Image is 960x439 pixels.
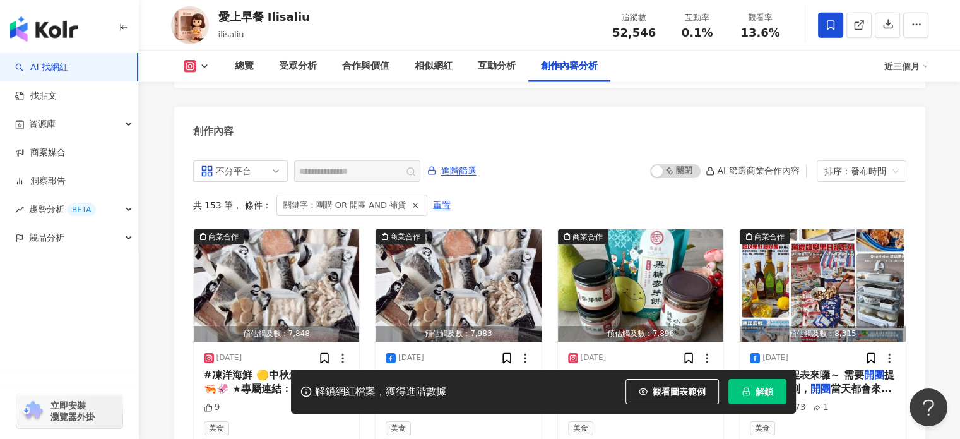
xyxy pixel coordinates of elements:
div: 商業合作 [208,231,239,243]
div: 共 153 筆 ， 條件： [193,195,906,216]
div: 創作內容分析 [541,59,598,74]
img: post-image [194,229,360,342]
span: 美食 [386,421,411,435]
span: 0.1% [682,27,713,39]
a: searchAI 找網紅 [15,61,68,74]
span: 資源庫 [29,110,56,138]
mark: 補貨 [309,369,329,381]
button: 商業合作預估觸及數：7,848 [194,229,360,342]
div: 商業合作 [754,231,785,243]
div: 預估觸及數：7,983 [376,326,542,342]
button: 觀看圖表範例 [625,379,719,404]
span: 🟡9月行程表來囉～ 需要 [750,369,864,381]
span: 🟡9月行程表來囉～ 需要 [568,369,682,381]
span: rise [15,205,24,214]
mark: 補貨 [491,369,511,381]
div: [DATE] [581,352,607,363]
div: 相似網紅 [415,59,453,74]
div: 愛上早餐 Ilisaliu [218,9,310,25]
div: 預估觸及數：7,896 [558,326,724,342]
div: 總覽 [235,59,254,74]
span: #凍洋海鮮 🟡中秋烤肉 [204,369,309,381]
span: 立即安裝 瀏覽器外掛 [50,400,95,423]
img: KOL Avatar [171,6,209,44]
div: BETA [67,203,96,216]
div: 合作與價值 [342,59,389,74]
span: 重置 [433,196,451,216]
span: 美食 [568,421,593,435]
div: [DATE] [216,352,242,363]
div: 解鎖網紅檔案，獲得進階數據 [315,385,446,399]
div: 創作內容 [193,124,234,138]
span: 提醒可以簽到， [750,369,894,395]
div: 觀看率 [737,11,785,24]
div: 商業合作 [390,231,420,243]
button: 商業合作預估觸及數：7,896 [558,229,724,342]
div: 預估觸及數：7,848 [194,326,360,342]
mark: 開團 [864,369,884,381]
div: AI 篩選商業合作內容 [706,165,799,176]
div: 商業合作 [572,231,603,243]
div: 排序：發布時間 [824,161,887,181]
span: lock [742,387,750,396]
span: 解鎖 [756,387,773,397]
a: 洞察報告 [15,175,66,188]
img: post-image [740,229,906,342]
button: 重置 [432,195,451,215]
span: 競品分析 [29,224,64,252]
span: 美食 [204,421,229,435]
div: 不分平台 [216,161,257,181]
a: chrome extension立即安裝 瀏覽器外掛 [16,394,122,428]
button: 商業合作預估觸及數：7,983 [376,229,542,342]
span: 13.6% [740,27,779,39]
span: #凍洋海鮮 🟡中秋烤肉 [386,369,491,381]
div: 受眾分析 [279,59,317,74]
span: ilisaliu [218,30,244,39]
img: logo [10,16,78,42]
span: 52,546 [612,26,656,39]
img: chrome extension [20,401,45,421]
img: post-image [558,229,724,342]
div: 預估觸及數：8,315 [740,326,906,342]
span: 關鍵字：團購 OR 開團 AND 補貨 [283,198,406,212]
div: 互動率 [673,11,721,24]
a: 商案媒合 [15,147,66,159]
span: 趨勢分析 [29,195,96,224]
span: 進階篩選 [441,161,477,181]
button: 商業合作預估觸及數：8,315 [740,229,906,342]
mark: 開團 [682,369,702,381]
span: 觀看圖表範例 [653,387,706,397]
button: 解鎖 [728,379,786,404]
div: [DATE] [398,352,424,363]
img: post-image [376,229,542,342]
div: 互動分析 [478,59,516,74]
a: 找貼文 [15,90,57,102]
span: 美食 [750,421,775,435]
button: 進階篩選 [427,160,477,181]
div: 追蹤數 [610,11,658,24]
div: 近三個月 [884,56,928,76]
div: [DATE] [762,352,788,363]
